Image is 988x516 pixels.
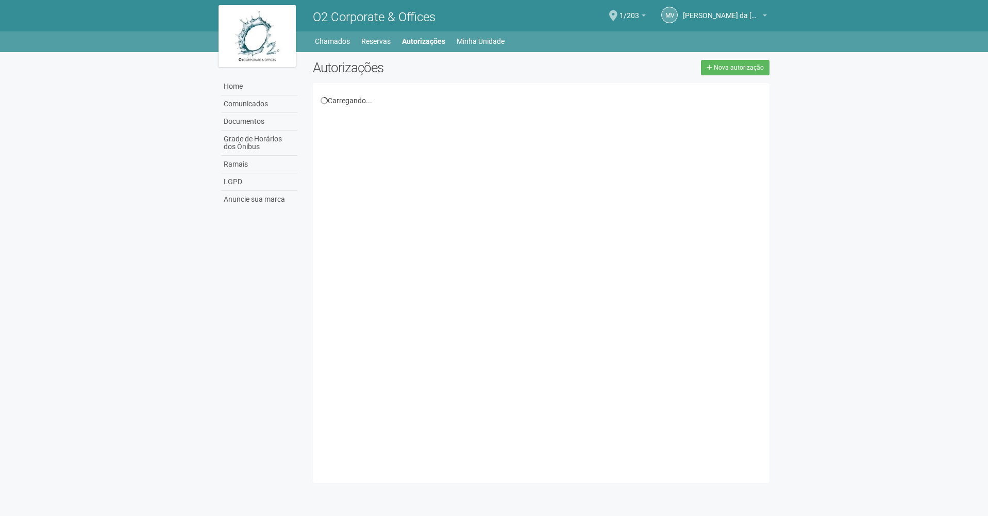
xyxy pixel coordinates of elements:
a: LGPD [221,173,297,191]
a: Documentos [221,113,297,131]
a: Home [221,78,297,95]
a: [PERSON_NAME] da [PERSON_NAME] [683,13,767,21]
a: Autorizações [402,34,445,49]
a: Reservas [361,34,391,49]
a: MV [661,7,678,23]
a: Nova autorização [701,60,769,75]
a: Chamados [315,34,350,49]
a: Comunicados [221,95,297,113]
a: 1/203 [619,13,646,21]
a: Grade de Horários dos Ônibus [221,131,297,156]
h2: Autorizações [313,60,533,75]
a: Minha Unidade [457,34,505,49]
a: Ramais [221,156,297,173]
span: Nova autorização [714,64,764,71]
a: Anuncie sua marca [221,191,297,208]
span: 1/203 [619,2,639,20]
img: logo.jpg [219,5,296,67]
div: Carregando... [321,96,762,105]
span: O2 Corporate & Offices [313,10,436,24]
span: Marcus Vinicius da Silveira Costa [683,2,760,20]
